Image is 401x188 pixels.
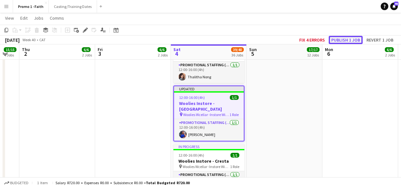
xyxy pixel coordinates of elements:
[174,100,244,112] h3: Woolies Instore - [GEOGRAPHIC_DATA]
[13,0,49,13] button: Promo 1 - Faith
[173,158,244,164] h3: Woolies Instore - Cresta
[98,47,103,52] span: Fri
[4,53,16,57] div: 4 Jobs
[172,50,181,57] span: 4
[50,15,64,21] span: Comms
[179,95,205,100] span: 12:00-16:00 (4h)
[39,37,46,42] div: CAT
[21,50,30,57] span: 2
[146,180,190,185] span: Total Budgeted R720.00
[183,164,230,169] span: Woolies Wcellar -Instore Wine Tasting Cresta
[22,47,30,52] span: Thu
[5,37,20,43] div: [DATE]
[31,14,46,22] a: Jobs
[183,112,230,117] span: Woolies Wcellar -Instore Wine Tasting [GEOGRAPHIC_DATA]
[21,37,37,42] span: Week 40
[324,50,333,57] span: 6
[325,47,333,52] span: Mon
[248,50,257,57] span: 5
[173,47,181,52] span: Sat
[385,53,395,57] div: 2 Jobs
[394,2,398,6] span: 46
[174,86,244,91] div: Updated
[307,53,319,57] div: 12 Jobs
[231,47,244,52] span: 39/40
[34,15,43,21] span: Jobs
[3,179,29,186] button: Budgeted
[329,36,363,44] button: Publish 1 job
[249,47,257,52] span: Sun
[158,53,168,57] div: 2 Jobs
[35,180,50,185] span: 1 item
[3,14,16,22] a: View
[173,86,244,141] app-job-card: Updated12:00-16:00 (4h)1/1Woolies Instore - [GEOGRAPHIC_DATA] Woolies Wcellar -Instore Wine Tasti...
[297,36,327,44] button: Fix 4 errors
[230,164,239,169] span: 1 Role
[18,14,30,22] a: Edit
[178,153,204,158] span: 12:00-16:00 (4h)
[5,15,14,21] span: View
[390,3,398,10] a: 46
[230,153,239,158] span: 1/1
[307,47,320,52] span: 17/17
[230,95,239,100] span: 1/1
[20,15,28,21] span: Edit
[230,112,239,117] span: 1 Role
[97,50,103,57] span: 3
[158,47,166,52] span: 6/6
[364,36,396,44] button: Revert 1 job
[174,119,244,141] app-card-role: Promotional Staffing (Brand Ambassadors)1/112:00-16:00 (4h)[PERSON_NAME]
[82,53,92,57] div: 2 Jobs
[385,47,394,52] span: 6/6
[49,0,97,13] button: Casting/Training Dates
[4,47,16,52] span: 15/15
[10,181,29,185] span: Budgeted
[55,180,190,185] div: Salary R720.00 + Expenses R0.00 + Subsistence R0.00 =
[231,53,243,57] div: 36 Jobs
[82,47,91,52] span: 6/6
[47,14,67,22] a: Comms
[173,144,244,149] div: In progress
[173,62,244,83] app-card-role: Promotional Staffing (Brand Ambassadors)1/112:00-16:00 (4h)Thalitha Nong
